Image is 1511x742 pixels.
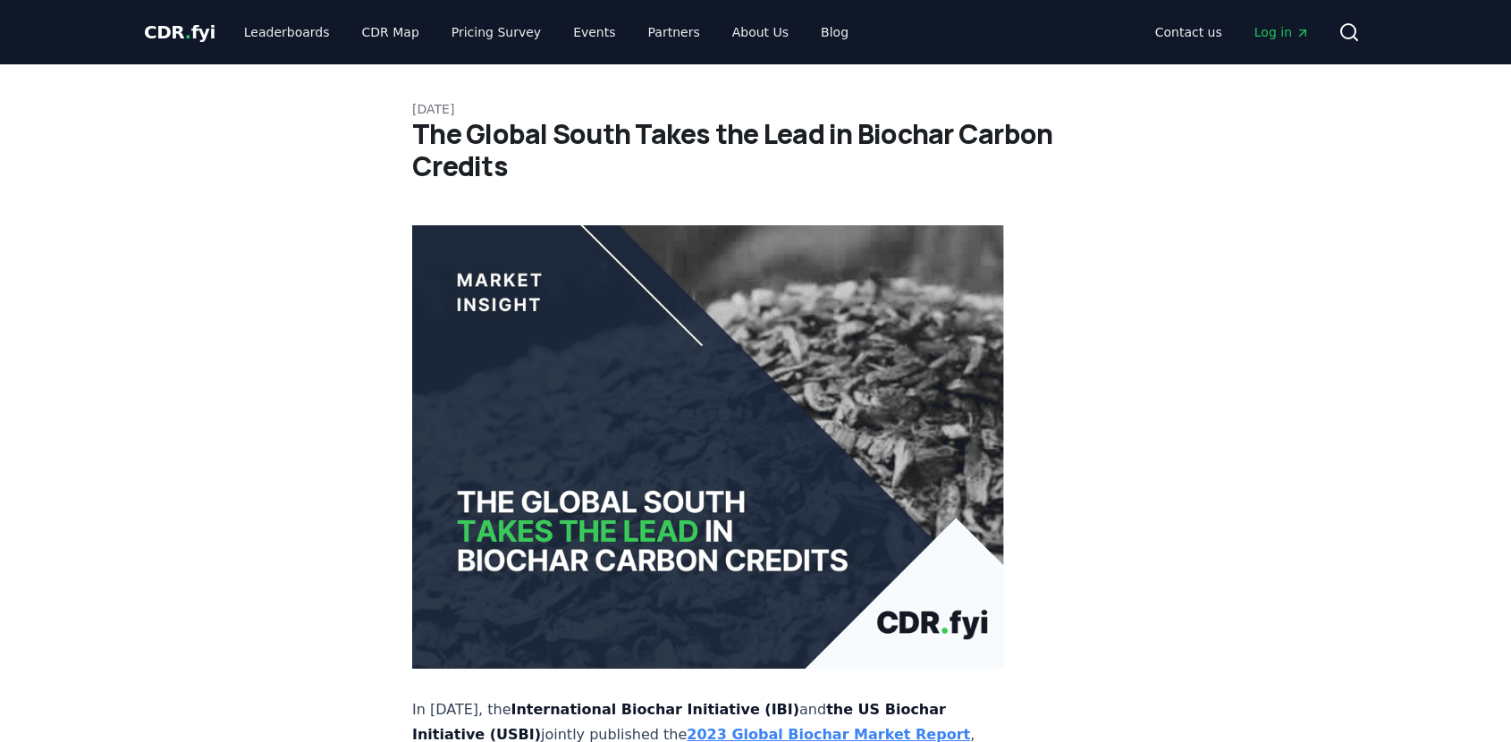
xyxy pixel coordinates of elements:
[634,16,714,48] a: Partners
[412,225,1004,669] img: blog post image
[1141,16,1237,48] a: Contact us
[185,21,191,43] span: .
[511,701,799,718] strong: International Biochar Initiative (IBI)
[1141,16,1324,48] nav: Main
[1254,23,1310,41] span: Log in
[230,16,863,48] nav: Main
[437,16,555,48] a: Pricing Survey
[348,16,434,48] a: CDR Map
[144,21,215,43] span: CDR fyi
[559,16,629,48] a: Events
[718,16,803,48] a: About Us
[412,118,1099,182] h1: The Global South Takes the Lead in Biochar Carbon Credits
[230,16,344,48] a: Leaderboards
[412,100,1099,118] p: [DATE]
[144,20,215,45] a: CDR.fyi
[1240,16,1324,48] a: Log in
[806,16,863,48] a: Blog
